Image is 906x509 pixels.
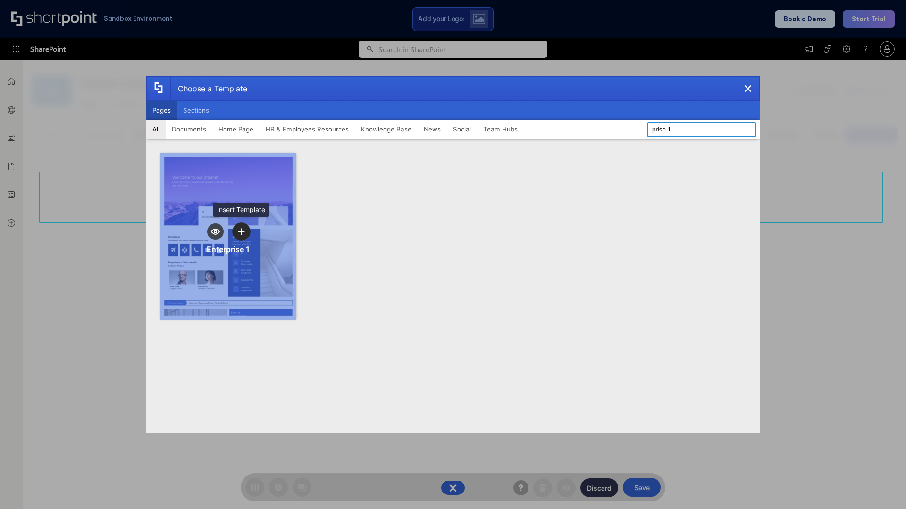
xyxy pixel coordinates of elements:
div: Enterprise 1 [207,245,250,254]
input: Search [647,122,756,137]
div: template selector [146,76,760,433]
button: Social [447,120,477,139]
button: Team Hubs [477,120,524,139]
button: HR & Employees Resources [260,120,355,139]
button: All [146,120,166,139]
iframe: Chat Widget [859,464,906,509]
button: Sections [177,101,215,120]
button: Home Page [212,120,260,139]
button: Pages [146,101,177,120]
button: Documents [166,120,212,139]
button: Knowledge Base [355,120,418,139]
button: News [418,120,447,139]
div: Choose a Template [170,77,247,100]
